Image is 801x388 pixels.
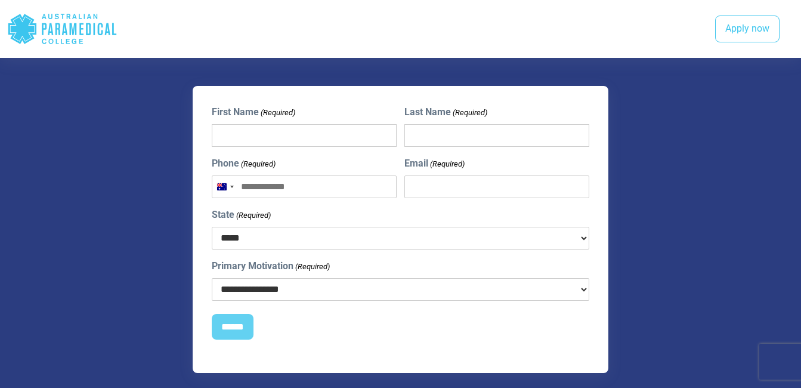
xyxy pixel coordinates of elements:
span: (Required) [451,107,487,119]
span: (Required) [259,107,295,119]
span: (Required) [240,158,276,170]
label: Last Name [404,105,487,119]
button: Selected country [212,176,237,198]
div: Australian Paramedical College [7,10,117,48]
label: First Name [212,105,295,119]
label: Email [404,156,465,171]
span: (Required) [294,261,330,273]
label: Phone [212,156,276,171]
span: (Required) [429,158,465,170]
label: Primary Motivation [212,259,330,273]
label: State [212,208,271,222]
span: (Required) [235,210,271,221]
a: Apply now [715,16,780,43]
